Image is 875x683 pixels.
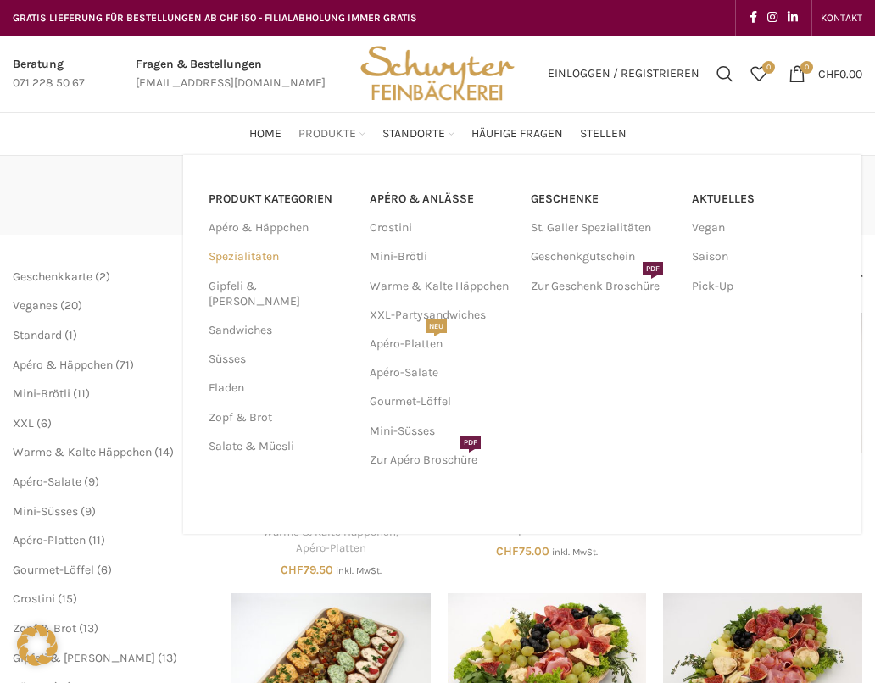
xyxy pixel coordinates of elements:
a: Geschenkkarte [13,269,92,284]
span: 15 [62,591,73,606]
span: Stellen [580,126,627,142]
span: Häufige Fragen [471,126,563,142]
a: Facebook social link [744,6,762,30]
span: 6 [41,416,47,430]
a: XXL [13,416,34,430]
span: Einloggen / Registrieren [548,68,699,80]
span: PDF [460,436,481,449]
a: Vegan [692,214,836,242]
a: Site logo [354,65,521,80]
span: Standorte [382,126,445,142]
span: 11 [92,533,101,547]
a: Mini-Brötli [13,386,70,401]
a: Infobox link [13,55,85,93]
a: Apéro-Platten [13,533,86,547]
a: 0 [742,57,776,91]
span: PDF [643,262,663,275]
a: Aktuelles [692,185,836,214]
a: Apéro-Platten [296,541,366,557]
span: 6 [101,563,108,577]
div: Secondary navigation [812,1,871,35]
a: Suchen [708,57,742,91]
a: Crostini [370,214,514,242]
span: Mini-Süsses [13,504,78,519]
span: CHF [818,66,839,81]
span: 11 [77,386,86,401]
a: St. Galler Spezialitäten [531,214,675,242]
span: 9 [85,504,92,519]
a: Einloggen / Registrieren [539,57,708,91]
a: Süsses [209,345,349,374]
span: 13 [162,651,173,665]
a: Salate & Müesli [209,432,349,461]
a: Warme & Kalte Häppchen [13,445,152,459]
bdi: 79.50 [281,563,333,577]
span: 9 [88,475,95,489]
span: Produkte [298,126,356,142]
a: Home [249,117,281,151]
a: Gipfeli & [PERSON_NAME] [209,272,349,316]
a: Gourmet-Löffel [13,563,94,577]
a: Mini-Brötli [370,242,514,271]
a: Zur Geschenk BroschürePDF [531,272,675,301]
a: Apéro & Häppchen [209,214,349,242]
a: Zopf & Brot [209,403,349,432]
span: NEU [426,319,447,333]
span: 0 [800,61,813,74]
a: Zur Apéro BroschürePDF [370,446,514,475]
bdi: 0.00 [818,66,862,81]
a: 0 CHF0.00 [780,57,871,91]
a: Mini-Süsses [370,417,514,446]
a: Standard [13,328,62,342]
bdi: 75.00 [496,544,549,558]
a: Geschenke [531,185,675,214]
a: Gipfeli & [PERSON_NAME] [13,651,155,665]
small: inkl. MwSt. [552,547,598,558]
div: Main navigation [4,117,871,151]
a: Fladen [209,374,349,403]
span: 1 [69,328,73,342]
span: Home [249,126,281,142]
span: 13 [83,621,94,636]
a: Sandwiches [209,316,349,345]
a: Gourmet-Löffel [370,387,514,416]
a: Linkedin social link [783,6,803,30]
a: Apéro & Häppchen [13,358,113,372]
a: Stellen [580,117,627,151]
a: Apéro-Salate [370,358,514,387]
a: XXL-Partysandwiches [370,301,514,330]
span: 2 [99,269,106,284]
a: Produkte [298,117,365,151]
a: Häufige Fragen [471,117,563,151]
a: Instagram social link [762,6,783,30]
span: KONTAKT [821,12,862,24]
a: Crostini [13,591,55,606]
a: Veganes [13,298,58,313]
span: 14 [159,445,170,459]
a: Geschenkgutschein [531,242,675,271]
span: 71 [120,358,130,372]
a: Infobox link [136,55,326,93]
img: Bäckerei Schwyter [354,36,521,112]
a: Warme & Kalte Häppchen [370,272,514,301]
a: Saison [692,242,836,271]
span: CHF [496,544,519,558]
a: Pick-Up [692,272,836,301]
span: GRATIS LIEFERUNG FÜR BESTELLUNGEN AB CHF 150 - FILIALABHOLUNG IMMER GRATIS [13,12,417,24]
a: Apéro-Salate [13,475,81,489]
a: APÉRO & ANLÄSSE [370,185,514,214]
a: PRODUKT KATEGORIEN [209,185,349,214]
